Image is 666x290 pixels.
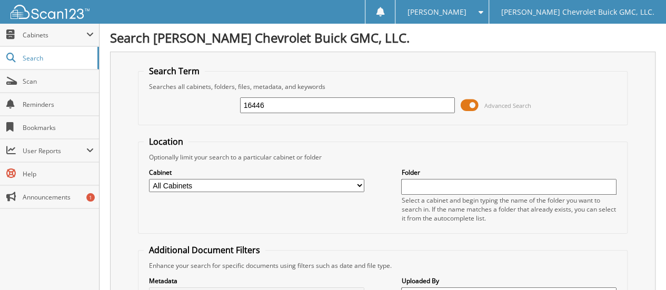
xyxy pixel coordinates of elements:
div: Select a cabinet and begin typing the name of the folder you want to search in. If the name match... [401,196,617,223]
div: 1 [86,193,95,202]
span: User Reports [23,146,86,155]
span: [PERSON_NAME] Chevrolet Buick GMC, LLC. [501,9,654,15]
label: Uploaded By [401,276,617,285]
legend: Location [144,136,188,147]
legend: Additional Document Filters [144,244,265,256]
span: Search [23,54,92,63]
label: Cabinet [149,168,364,177]
span: Announcements [23,193,94,202]
span: Help [23,169,94,178]
iframe: Chat Widget [613,239,666,290]
span: [PERSON_NAME] [407,9,466,15]
label: Metadata [149,276,364,285]
div: Optionally limit your search to a particular cabinet or folder [144,153,622,162]
span: Cabinets [23,31,86,39]
legend: Search Term [144,65,205,77]
img: scan123-logo-white.svg [11,5,90,19]
div: Enhance your search for specific documents using filters such as date and file type. [144,261,622,270]
span: Bookmarks [23,123,94,132]
div: Searches all cabinets, folders, files, metadata, and keywords [144,82,622,91]
span: Advanced Search [484,102,531,109]
span: Scan [23,77,94,86]
h1: Search [PERSON_NAME] Chevrolet Buick GMC, LLC. [110,29,655,46]
label: Folder [401,168,617,177]
span: Reminders [23,100,94,109]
